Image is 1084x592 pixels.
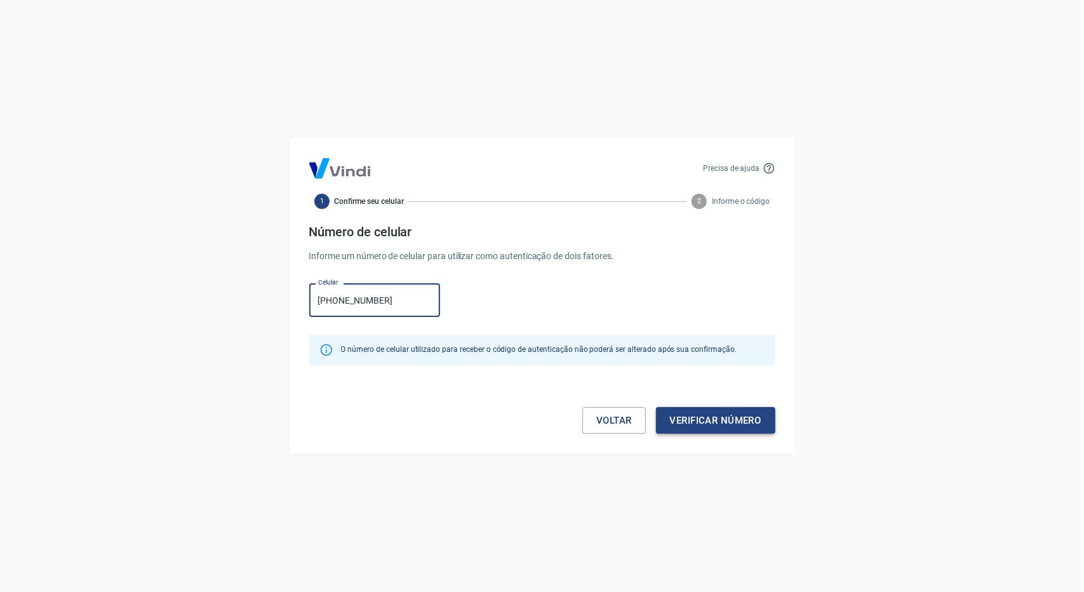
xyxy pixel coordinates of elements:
[309,158,370,178] img: Logo Vind
[309,224,775,239] h4: Número de celular
[697,198,701,206] text: 2
[335,196,404,207] span: Confirme seu celular
[309,250,775,263] p: Informe um número de celular para utilizar como autenticação de dois fatores.
[341,339,737,361] div: O número de celular utilizado para receber o código de autenticação não poderá ser alterado após ...
[318,278,338,287] label: Celular
[703,163,759,174] p: Precisa de ajuda
[712,196,770,207] span: Informe o código
[656,407,775,434] button: Verificar número
[582,407,646,434] a: Voltar
[320,198,324,206] text: 1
